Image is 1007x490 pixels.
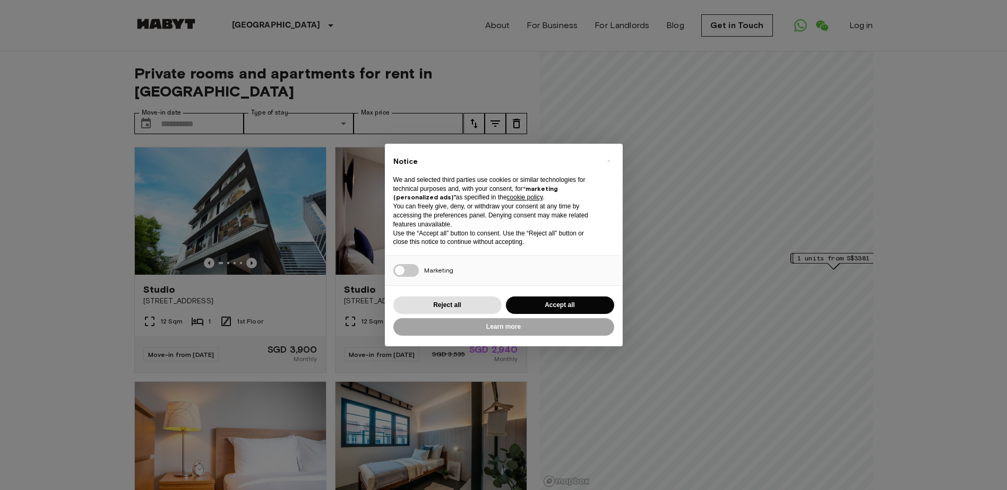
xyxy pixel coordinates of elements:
[600,152,617,169] button: Close this notice
[424,266,453,274] span: Marketing
[393,229,597,247] p: Use the “Accept all” button to consent. Use the “Reject all” button or close this notice to conti...
[393,202,597,229] p: You can freely give, deny, or withdraw your consent at any time by accessing the preferences pane...
[393,318,614,336] button: Learn more
[607,154,610,167] span: ×
[393,185,558,202] strong: “marketing (personalized ads)”
[393,176,597,202] p: We and selected third parties use cookies or similar technologies for technical purposes and, wit...
[507,194,543,201] a: cookie policy
[506,296,614,314] button: Accept all
[393,156,597,167] h2: Notice
[393,296,502,314] button: Reject all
